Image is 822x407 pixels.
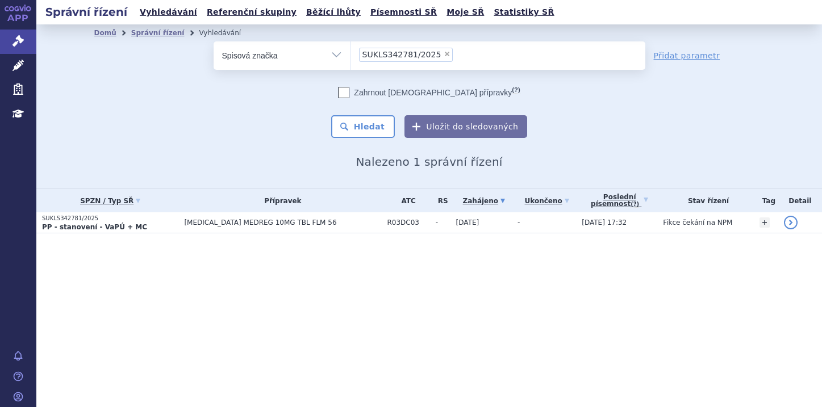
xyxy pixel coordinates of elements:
abbr: (?) [631,201,639,208]
span: [MEDICAL_DATA] MEDREG 10MG TBL FLM 56 [184,219,381,226]
abbr: (?) [512,86,520,94]
a: detail [784,216,798,229]
a: Referenční skupiny [203,5,300,20]
span: × [444,51,450,57]
strong: PP - stanovení - VaPÚ + MC [42,223,147,231]
span: [DATE] 17:32 [582,219,627,226]
a: Statistiky SŘ [490,5,557,20]
th: Detail [778,189,822,212]
a: Poslednípísemnost(?) [582,189,657,212]
a: Přidat parametr [654,50,720,61]
span: Nalezeno 1 správní řízení [356,155,502,169]
a: Vyhledávání [136,5,201,20]
button: Hledat [331,115,395,138]
a: Správní řízení [131,29,185,37]
button: Uložit do sledovaných [404,115,527,138]
span: [DATE] [456,219,479,226]
a: Domů [94,29,116,37]
a: Zahájeno [456,193,512,209]
a: Písemnosti SŘ [367,5,440,20]
a: Ukončeno [518,193,576,209]
li: Vyhledávání [199,24,256,41]
span: - [436,219,450,226]
span: R03DC03 [387,219,429,226]
th: RS [430,189,450,212]
span: Fikce čekání na NPM [663,219,732,226]
th: ATC [381,189,429,212]
span: SUKLS342781/2025 [362,51,441,58]
a: Běžící lhůty [303,5,364,20]
th: Přípravek [178,189,381,212]
a: SPZN / Typ SŘ [42,193,178,209]
th: Tag [754,189,778,212]
label: Zahrnout [DEMOGRAPHIC_DATA] přípravky [338,87,520,98]
a: + [760,217,770,228]
h2: Správní řízení [36,4,136,20]
input: SUKLS342781/2025 [456,47,462,61]
a: Moje SŘ [443,5,487,20]
th: Stav řízení [657,189,754,212]
p: SUKLS342781/2025 [42,215,178,223]
span: - [518,219,520,226]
